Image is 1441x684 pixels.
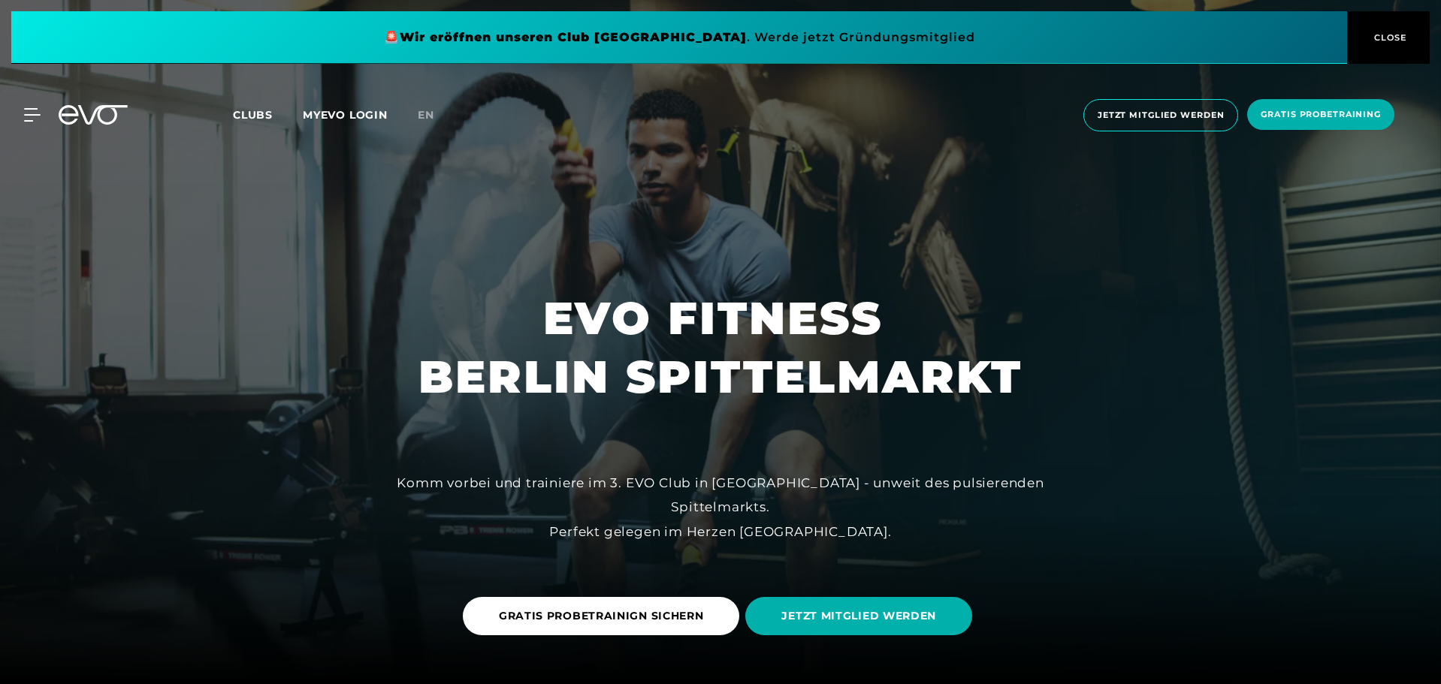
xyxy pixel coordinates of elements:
span: Jetzt Mitglied werden [1098,109,1224,122]
span: CLOSE [1370,31,1407,44]
a: MYEVO LOGIN [303,108,388,122]
span: Clubs [233,108,273,122]
a: Gratis Probetraining [1243,99,1399,131]
a: Jetzt Mitglied werden [1079,99,1243,131]
a: Clubs [233,107,303,122]
a: GRATIS PROBETRAINIGN SICHERN [463,586,746,646]
span: Gratis Probetraining [1261,108,1381,121]
button: CLOSE [1347,11,1430,64]
span: JETZT MITGLIED WERDEN [781,608,936,624]
a: JETZT MITGLIED WERDEN [745,586,978,646]
span: GRATIS PROBETRAINIGN SICHERN [499,608,704,624]
h1: EVO FITNESS BERLIN SPITTELMARKT [418,289,1023,406]
div: Komm vorbei und trainiere im 3. EVO Club in [GEOGRAPHIC_DATA] - unweit des pulsierenden Spittelma... [382,471,1059,544]
a: en [418,107,452,124]
span: en [418,108,434,122]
